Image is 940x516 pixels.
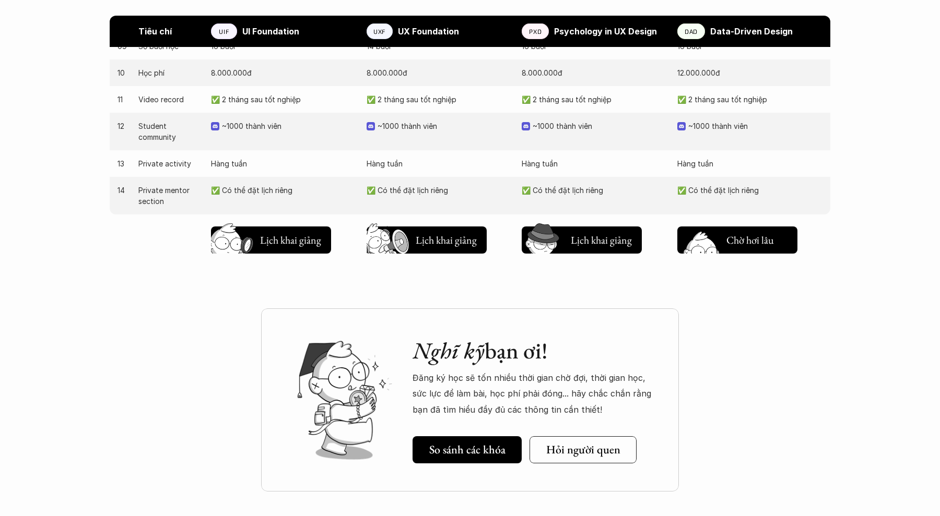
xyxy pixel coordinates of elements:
p: ~1000 thành viên [222,121,356,131]
p: DAD [685,28,698,35]
p: ✅ Có thể đặt lịch riêng [677,185,822,196]
strong: Data-Driven Design [710,26,793,37]
p: ✅ Có thể đặt lịch riêng [211,185,356,196]
p: UXF [373,28,385,35]
p: Hàng tuần [522,158,667,169]
p: Đăng ký học sẽ tốn nhiều thời gian chờ đợi, thời gian học, sức lực để làm bài, học phí phải đóng.... [413,370,658,417]
h5: Lịch khai giảng [416,233,477,247]
a: Lịch khai giảng [367,222,487,254]
a: Lịch khai giảng [522,222,642,254]
p: Student community [138,121,201,142]
a: So sánh các khóa [413,436,522,463]
h5: Lịch khai giảng [260,233,321,247]
p: ~1000 thành viên [378,121,512,131]
p: 10 [118,67,128,78]
p: 11 [118,94,128,105]
p: ✅ 2 tháng sau tốt nghiệp [677,94,822,105]
p: Hàng tuần [211,158,356,169]
p: 8.000.000đ [367,67,512,78]
p: ~1000 thành viên [533,121,667,131]
p: ✅ 2 tháng sau tốt nghiệp [522,94,667,105]
strong: UI Foundation [242,26,299,37]
p: Video record [138,94,201,105]
p: PXD [529,28,542,35]
strong: Psychology in UX Design [554,26,657,37]
a: Chờ hơi lâu [677,222,797,254]
strong: Tiêu chí [138,26,172,37]
button: Lịch khai giảng [522,226,642,254]
p: 12.000.000đ [677,67,822,78]
p: ~1000 thành viên [688,121,822,131]
p: Private activity [138,158,201,169]
p: UIF [219,28,229,35]
h5: Hỏi người quen [546,443,620,457]
p: 12 [118,121,128,131]
p: Hàng tuần [367,158,512,169]
button: Chờ hơi lâu [677,226,797,254]
p: ✅ Có thể đặt lịch riêng [367,185,512,196]
p: Hàng tuần [677,158,822,169]
button: Lịch khai giảng [211,226,331,254]
p: 13 [118,158,128,169]
p: 14 [118,185,128,196]
h2: bạn ơi! [413,337,658,365]
p: ✅ 2 tháng sau tốt nghiệp [211,94,356,105]
a: Lịch khai giảng [211,222,331,254]
em: Nghĩ kỹ [413,335,485,365]
p: 8.000.000đ [522,67,667,78]
a: Hỏi người quen [530,436,637,463]
strong: UX Foundation [398,26,459,37]
p: Private mentor section [138,185,201,207]
p: ✅ Có thể đặt lịch riêng [522,185,667,196]
p: Học phí [138,67,201,78]
button: Lịch khai giảng [367,226,487,254]
p: 8.000.000đ [211,67,356,78]
h5: Lịch khai giảng [571,233,632,247]
p: ✅ 2 tháng sau tốt nghiệp [367,94,512,105]
h5: So sánh các khóa [429,443,506,457]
